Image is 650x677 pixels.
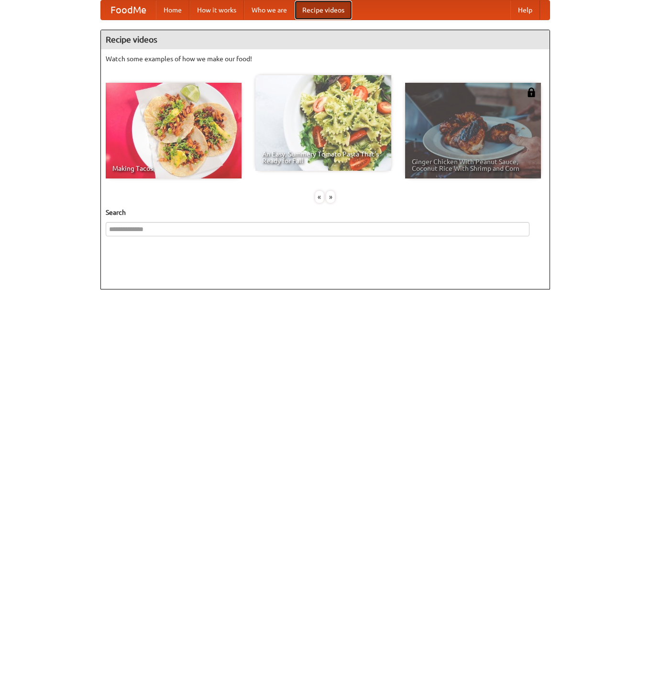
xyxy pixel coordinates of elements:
a: Making Tacos [106,83,242,178]
div: » [326,191,335,203]
h4: Recipe videos [101,30,550,49]
a: Help [510,0,540,20]
p: Watch some examples of how we make our food! [106,54,545,64]
a: Who we are [244,0,295,20]
span: An Easy, Summery Tomato Pasta That's Ready for Fall [262,151,385,164]
span: Making Tacos [112,165,235,172]
h5: Search [106,208,545,217]
a: Home [156,0,189,20]
div: « [315,191,324,203]
img: 483408.png [527,88,536,97]
a: FoodMe [101,0,156,20]
a: Recipe videos [295,0,352,20]
a: How it works [189,0,244,20]
a: An Easy, Summery Tomato Pasta That's Ready for Fall [255,75,391,171]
